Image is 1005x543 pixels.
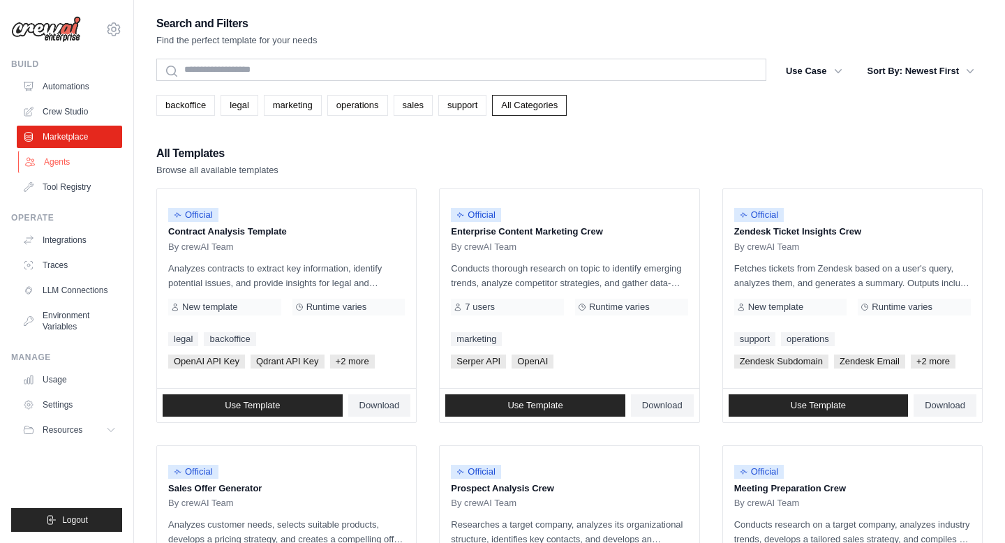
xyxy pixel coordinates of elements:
[327,95,388,116] a: operations
[445,394,625,417] a: Use Template
[451,208,501,222] span: Official
[631,394,694,417] a: Download
[734,465,784,479] span: Official
[859,59,983,84] button: Sort By: Newest First
[17,229,122,251] a: Integrations
[451,332,502,346] a: marketing
[734,332,775,346] a: support
[168,241,234,253] span: By crewAI Team
[168,498,234,509] span: By crewAI Team
[156,163,278,177] p: Browse all available templates
[156,95,215,116] a: backoffice
[43,424,82,436] span: Resources
[11,352,122,363] div: Manage
[17,394,122,416] a: Settings
[17,126,122,148] a: Marketplace
[17,369,122,391] a: Usage
[168,261,405,290] p: Analyzes contracts to extract key information, identify potential issues, and provide insights fo...
[17,101,122,123] a: Crew Studio
[734,225,971,239] p: Zendesk Ticket Insights Crew
[168,208,218,222] span: Official
[512,355,553,369] span: OpenAI
[11,59,122,70] div: Build
[492,95,567,116] a: All Categories
[17,254,122,276] a: Traces
[394,95,433,116] a: sales
[17,419,122,441] button: Resources
[204,332,255,346] a: backoffice
[734,482,971,496] p: Meeting Preparation Crew
[834,355,905,369] span: Zendesk Email
[914,394,976,417] a: Download
[451,482,687,496] p: Prospect Analysis Crew
[156,14,318,34] h2: Search and Filters
[451,225,687,239] p: Enterprise Content Marketing Crew
[17,279,122,302] a: LLM Connections
[168,225,405,239] p: Contract Analysis Template
[18,151,124,173] a: Agents
[11,508,122,532] button: Logout
[872,302,932,313] span: Runtime varies
[729,394,909,417] a: Use Template
[438,95,486,116] a: support
[589,302,650,313] span: Runtime varies
[264,95,322,116] a: marketing
[734,261,971,290] p: Fetches tickets from Zendesk based on a user's query, analyzes them, and generates a summary. Out...
[451,241,516,253] span: By crewAI Team
[62,514,88,526] span: Logout
[168,482,405,496] p: Sales Offer Generator
[11,16,81,43] img: Logo
[507,400,563,411] span: Use Template
[451,465,501,479] span: Official
[734,241,800,253] span: By crewAI Team
[251,355,325,369] span: Qdrant API Key
[168,332,198,346] a: legal
[748,302,803,313] span: New template
[168,465,218,479] span: Official
[17,75,122,98] a: Automations
[168,355,245,369] span: OpenAI API Key
[791,400,846,411] span: Use Template
[642,400,683,411] span: Download
[465,302,495,313] span: 7 users
[221,95,258,116] a: legal
[330,355,375,369] span: +2 more
[734,355,828,369] span: Zendesk Subdomain
[451,261,687,290] p: Conducts thorough research on topic to identify emerging trends, analyze competitor strategies, a...
[306,302,367,313] span: Runtime varies
[156,144,278,163] h2: All Templates
[225,400,280,411] span: Use Template
[156,34,318,47] p: Find the perfect template for your needs
[734,498,800,509] span: By crewAI Team
[451,355,506,369] span: Serper API
[11,212,122,223] div: Operate
[781,332,835,346] a: operations
[451,498,516,509] span: By crewAI Team
[911,355,955,369] span: +2 more
[163,394,343,417] a: Use Template
[17,176,122,198] a: Tool Registry
[777,59,851,84] button: Use Case
[359,400,400,411] span: Download
[348,394,411,417] a: Download
[17,304,122,338] a: Environment Variables
[925,400,965,411] span: Download
[182,302,237,313] span: New template
[734,208,784,222] span: Official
